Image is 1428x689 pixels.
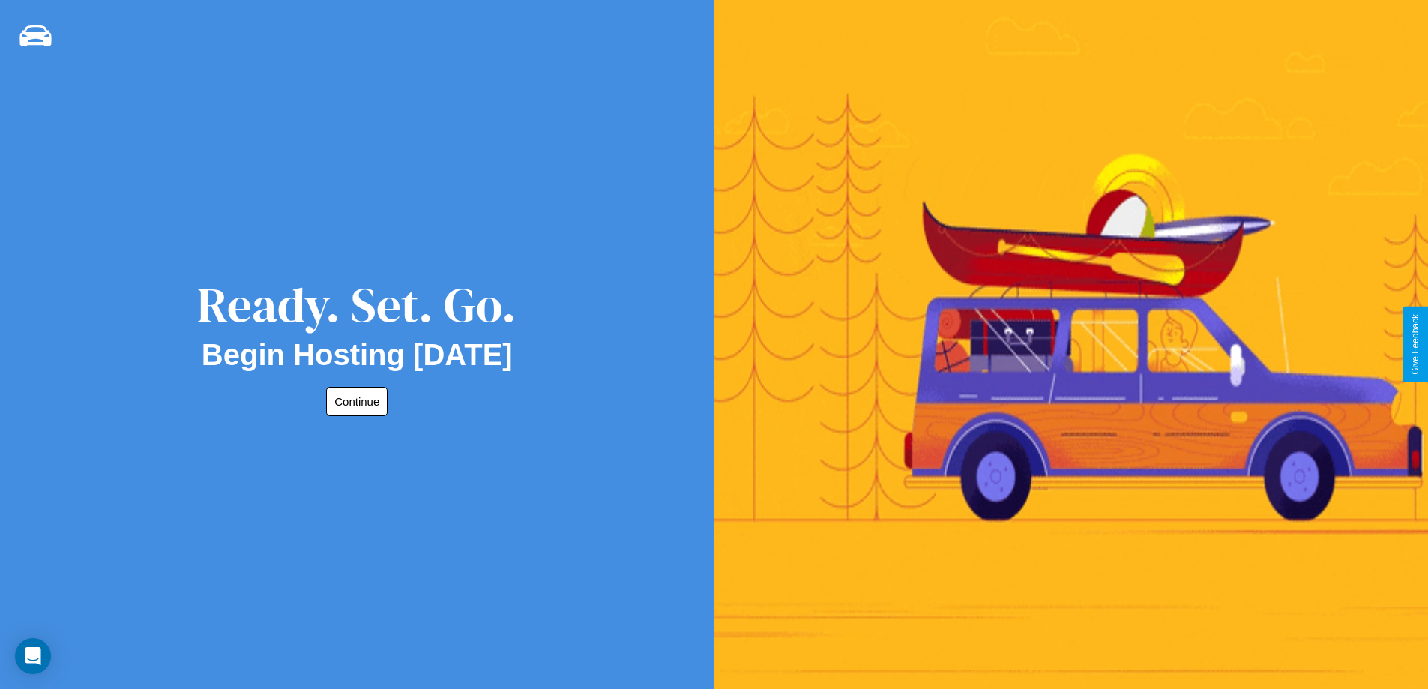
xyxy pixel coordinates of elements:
div: Give Feedback [1410,314,1421,375]
h2: Begin Hosting [DATE] [202,338,513,372]
button: Continue [326,387,388,416]
div: Open Intercom Messenger [15,638,51,674]
div: Ready. Set. Go. [197,271,516,338]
